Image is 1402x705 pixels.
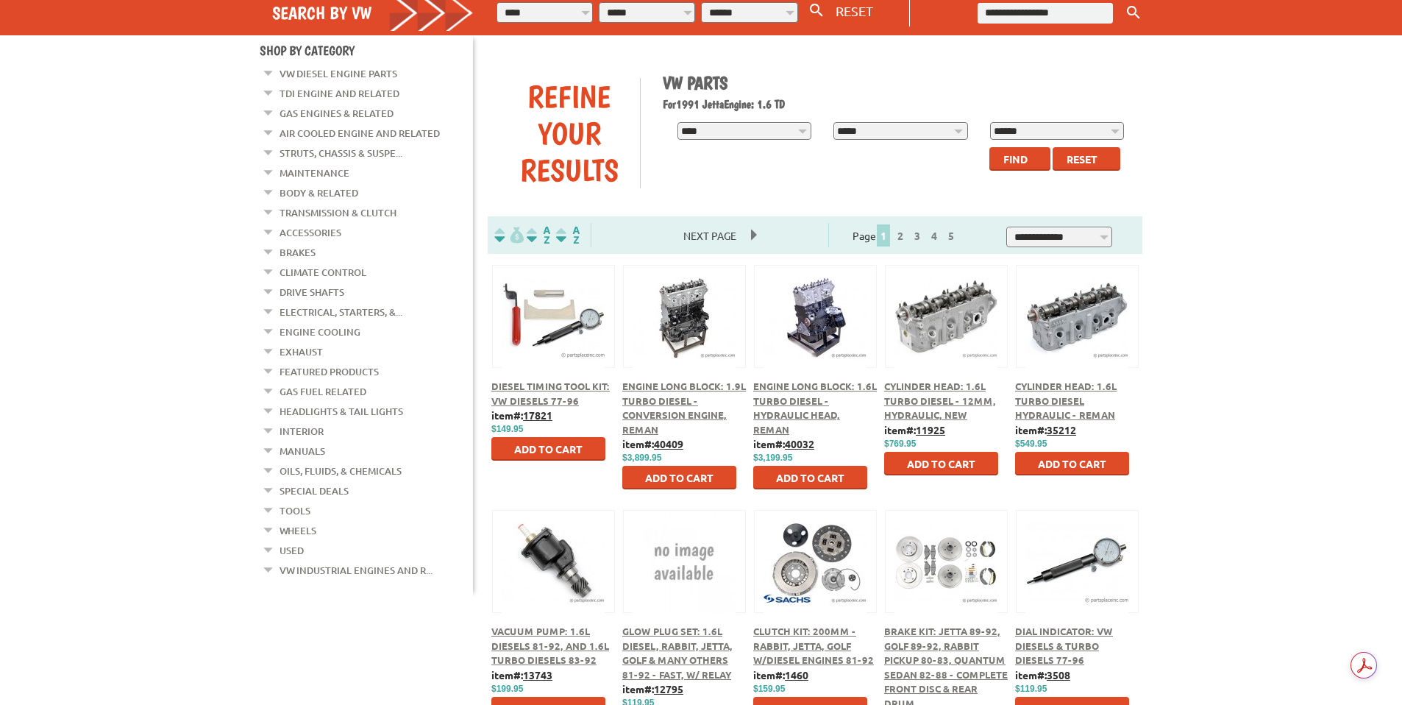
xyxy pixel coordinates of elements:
h2: 1991 Jetta [663,97,1132,111]
u: 1460 [785,668,808,681]
a: Special Deals [280,481,349,500]
a: Engine Cooling [280,322,360,341]
a: Headlights & Tail Lights [280,402,403,421]
a: VW Industrial Engines and R... [280,561,433,580]
a: 4 [928,229,941,242]
span: Reset [1067,152,1097,166]
b: item#: [1015,423,1076,436]
a: Manuals [280,442,325,461]
a: Vacuum Pump: 1.6L Diesels 81-92, and 1.6L Turbo Diesels 83-92 [491,625,609,666]
u: 40409 [654,437,683,450]
u: 12795 [654,682,683,695]
a: Climate Control [280,263,366,282]
a: Maintenance [280,163,349,183]
u: 3508 [1047,668,1070,681]
h1: VW Parts [663,72,1132,93]
a: Engine Long Block: 1.9L Turbo Diesel - Conversion Engine, Reman [622,380,746,436]
span: RESET [836,3,873,18]
span: Find [1003,152,1028,166]
b: item#: [622,437,683,450]
span: Add to Cart [907,457,975,470]
b: item#: [753,437,814,450]
a: Drive Shafts [280,283,344,302]
span: $199.95 [491,684,523,694]
span: $3,199.95 [753,453,792,463]
a: Used [280,541,304,560]
b: item#: [622,682,683,695]
button: Add to Cart [622,466,736,489]
img: Sort by Sales Rank [553,227,583,244]
a: Gas Fuel Related [280,382,366,401]
span: $159.95 [753,684,785,694]
a: 5 [944,229,958,242]
span: $3,899.95 [622,453,661,463]
img: Sort by Headline [524,227,553,244]
span: 1 [877,224,890,247]
span: $149.95 [491,424,523,434]
a: Oils, Fluids, & Chemicals [280,461,402,481]
a: Struts, Chassis & Suspe... [280,144,402,163]
span: Add to Cart [1038,457,1106,470]
img: filterpricelow.svg [494,227,524,244]
u: 17821 [523,408,552,422]
b: item#: [884,423,945,436]
a: 3 [911,229,924,242]
span: For [663,97,676,111]
div: Page [828,223,983,247]
a: Air Cooled Engine and Related [280,124,440,143]
a: Next Page [669,229,751,242]
h4: Shop By Category [260,43,473,58]
a: Cylinder Head: 1.6L Turbo Diesel Hydraulic - Reman [1015,380,1117,421]
a: Electrical, Starters, &... [280,302,402,322]
b: item#: [753,668,808,681]
a: VW Diesel Engine Parts [280,64,397,83]
a: Accessories [280,223,341,242]
u: 13743 [523,668,552,681]
span: $769.95 [884,439,916,449]
a: Featured Products [280,362,379,381]
a: Brakes [280,243,316,262]
span: Next Page [669,224,751,247]
a: Diesel Timing Tool Kit: VW Diesels 77-96 [491,380,610,407]
span: Add to Cart [776,471,844,484]
u: 40032 [785,437,814,450]
a: Engine Long Block: 1.6L Turbo Diesel - Hydraulic Head, Reman [753,380,877,436]
a: Dial Indicator: VW Diesels & Turbo Diesels 77-96 [1015,625,1113,666]
button: Find [989,147,1050,171]
a: Gas Engines & Related [280,104,394,123]
h4: Search by VW [272,2,474,24]
span: $549.95 [1015,439,1047,449]
button: Keyword Search [1122,1,1145,25]
span: Add to Cart [514,442,583,456]
a: Exhaust [280,342,323,361]
a: 2 [894,229,907,242]
div: Refine Your Results [499,78,640,188]
b: item#: [491,408,552,422]
a: Glow Plug Set: 1.6L Diesel, Rabbit, Jetta, Golf & Many Others 81-92 - Fast, w/ Relay [622,625,733,681]
button: Add to Cart [753,466,867,489]
a: Cylinder Head: 1.6L Turbo Diesel - 12mm, Hydraulic, New [884,380,996,421]
a: Tools [280,501,310,520]
span: Add to Cart [645,471,714,484]
a: Transmission & Clutch [280,203,396,222]
button: Add to Cart [884,452,998,475]
a: TDI Engine and Related [280,84,399,103]
u: 35212 [1047,423,1076,436]
span: $119.95 [1015,684,1047,694]
button: Add to Cart [491,437,605,461]
button: Reset [1053,147,1120,171]
b: item#: [1015,668,1070,681]
a: Wheels [280,521,316,540]
b: item#: [491,668,552,681]
button: Add to Cart [1015,452,1129,475]
a: Clutch Kit: 200mm - Rabbit, Jetta, Golf w/Diesel engines 81-92 [753,625,874,666]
